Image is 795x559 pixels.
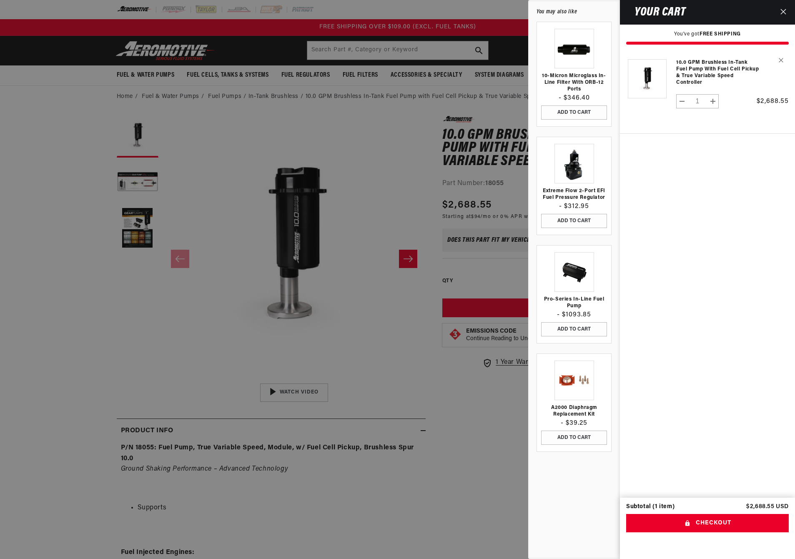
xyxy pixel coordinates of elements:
[626,504,675,510] div: Subtotal (1 item)
[626,7,685,18] h2: Your cart
[676,59,759,86] a: 10.0 GPM Brushless In-Tank Fuel Pump with Fuel Cell Pickup & True Variable Speed Controller
[757,98,789,105] span: $2,688.55
[774,53,788,68] button: Remove 10.0 GPM Brushless In-Tank Fuel Pump with Fuel Cell Pickup & True Variable Speed Controller
[700,32,741,37] strong: FREE SHIPPING
[746,504,789,510] p: $2,688.55 USD
[626,532,789,551] iframe: PayPal-paypal
[626,514,789,533] button: Checkout
[626,31,789,38] p: You’ve got
[688,94,707,108] input: Quantity for 10.0 GPM Brushless In-Tank Fuel Pump with Fuel Cell Pickup &amp; True Variable Speed...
